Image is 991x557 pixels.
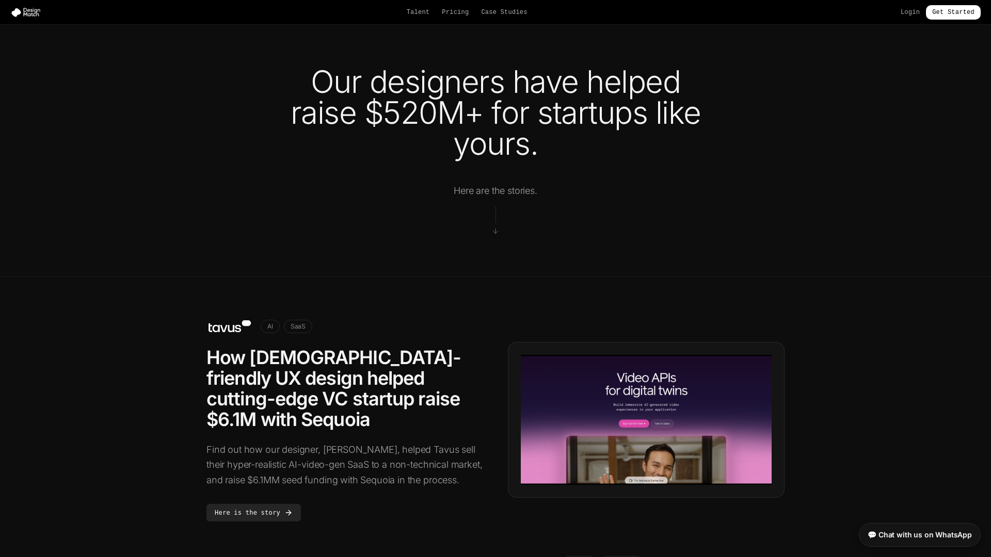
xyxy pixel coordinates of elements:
[206,318,252,335] img: Tavus
[206,347,483,430] h2: How [DEMOGRAPHIC_DATA]-friendly UX design helped cutting-edge VC startup raise $6.1M with Sequoia
[481,8,527,17] a: Case Studies
[206,506,301,517] a: Here is the story
[926,5,981,20] a: Get Started
[454,184,537,198] p: Here are the stories.
[859,523,981,547] a: 💬 Chat with us on WhatsApp
[10,7,45,18] img: Design Match
[407,8,430,17] a: Talent
[442,8,469,17] a: Pricing
[206,442,483,487] p: Find out how our designer, [PERSON_NAME], helped Tavus sell their hyper-realistic AI-video-gen Sa...
[901,8,920,17] a: Login
[261,320,280,333] span: AI
[206,504,301,521] a: Here is the story
[264,66,727,159] h1: Our designers have helped raise $520M+ for startups like yours.
[521,355,772,485] img: Tavus Case Study
[284,320,312,333] span: SaaS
